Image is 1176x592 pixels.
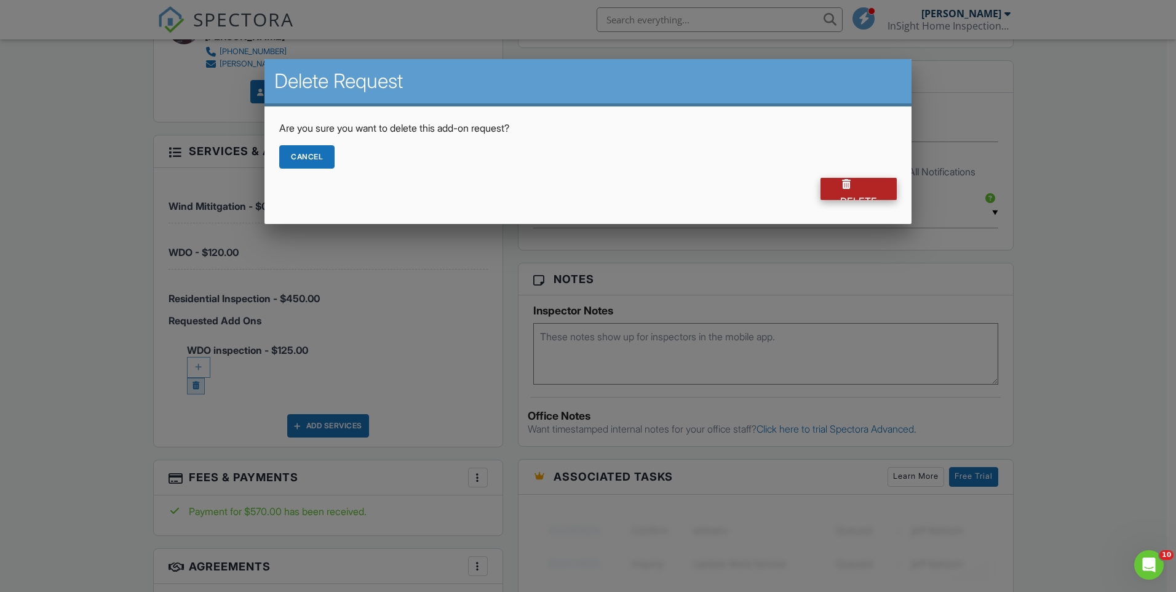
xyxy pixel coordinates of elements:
p: Are you sure you want to delete this add-on request? [279,121,897,135]
div: Delete [820,178,897,200]
div: Cancel [279,145,335,169]
span: 10 [1159,550,1174,560]
iframe: Intercom live chat [1134,550,1164,580]
h2: Delete Request [274,69,902,94]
